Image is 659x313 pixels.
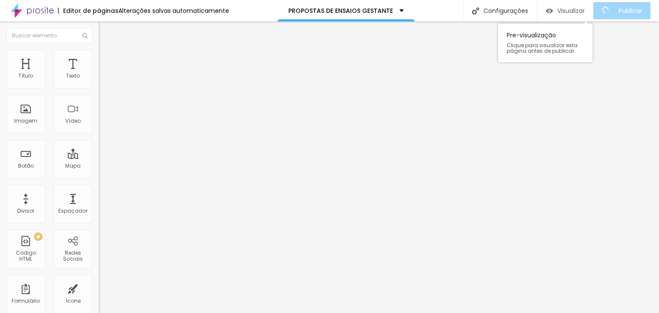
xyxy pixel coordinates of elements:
input: Buscar elemento [6,28,92,43]
button: Publicar [593,2,650,19]
img: Icone [472,7,479,15]
div: Texto [66,73,80,79]
img: view-1.svg [546,7,553,15]
div: Espaçador [58,208,88,214]
span: Publicar [619,7,642,14]
img: Icone [82,33,88,38]
div: Alterações salvas automaticamente [118,8,229,14]
span: Visualizar [557,7,585,14]
div: Redes Sociais [56,250,90,262]
p: PROPOSTAS DE ENSAIOS GESTANTE [288,8,393,14]
div: Imagem [14,118,37,124]
div: Formulário [12,298,40,304]
div: Título [18,73,33,79]
div: Mapa [65,163,81,169]
div: Ícone [66,298,81,304]
div: Vídeo [65,118,81,124]
button: Visualizar [537,2,593,19]
iframe: Editor [99,21,659,313]
div: Botão [18,163,34,169]
span: Clique para visualizar esta página antes de publicar. [507,42,584,54]
div: Divisor [17,208,34,214]
div: Código HTML [9,250,42,262]
div: Pre-visualização [498,24,592,62]
div: Editor de páginas [58,8,118,14]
